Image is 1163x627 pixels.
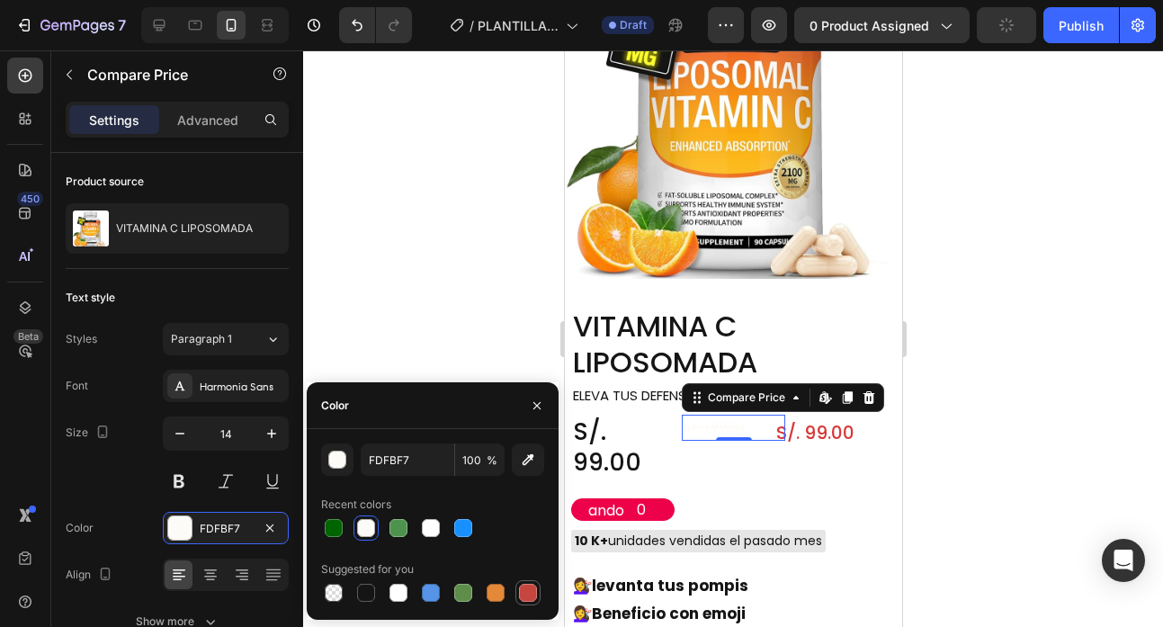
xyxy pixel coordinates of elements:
[66,421,113,445] div: Size
[89,111,139,130] p: Settings
[118,14,126,36] p: 7
[1043,7,1119,43] button: Publish
[1102,539,1145,582] div: Open Intercom Messenger
[66,520,94,536] div: Color
[321,497,391,513] div: Recent colors
[200,379,284,395] div: Harmonia Sans
[620,17,647,33] span: Draft
[66,563,116,587] div: Align
[487,452,497,469] span: %
[116,222,253,235] p: VITAMINA C LIPOSOMADA
[66,174,144,190] div: Product source
[339,7,412,43] div: Undo/Redo
[27,552,181,574] strong: Beneficio con emoji
[17,192,43,206] div: 450
[321,561,414,578] div: Suggested for you
[1059,16,1104,35] div: Publish
[470,16,474,35] span: /
[66,378,88,394] div: Font
[13,329,43,344] div: Beta
[66,290,115,306] div: Text style
[87,64,240,85] p: Compare Price
[794,7,970,43] button: 0 product assigned
[478,16,559,35] span: PLANTILLA LANDING
[810,16,929,35] span: 0 product assigned
[321,398,349,414] div: Color
[171,331,232,347] span: Paragraph 1
[565,50,902,627] iframe: Design area
[361,443,454,476] input: Eg: FFFFFF
[163,323,289,355] button: Paragraph 1
[66,331,97,347] div: Styles
[7,7,134,43] button: 7
[73,210,109,246] img: product feature img
[8,550,329,578] p: 💇‍♀️
[177,111,238,130] p: Advanced
[200,521,252,537] div: FDFBF7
